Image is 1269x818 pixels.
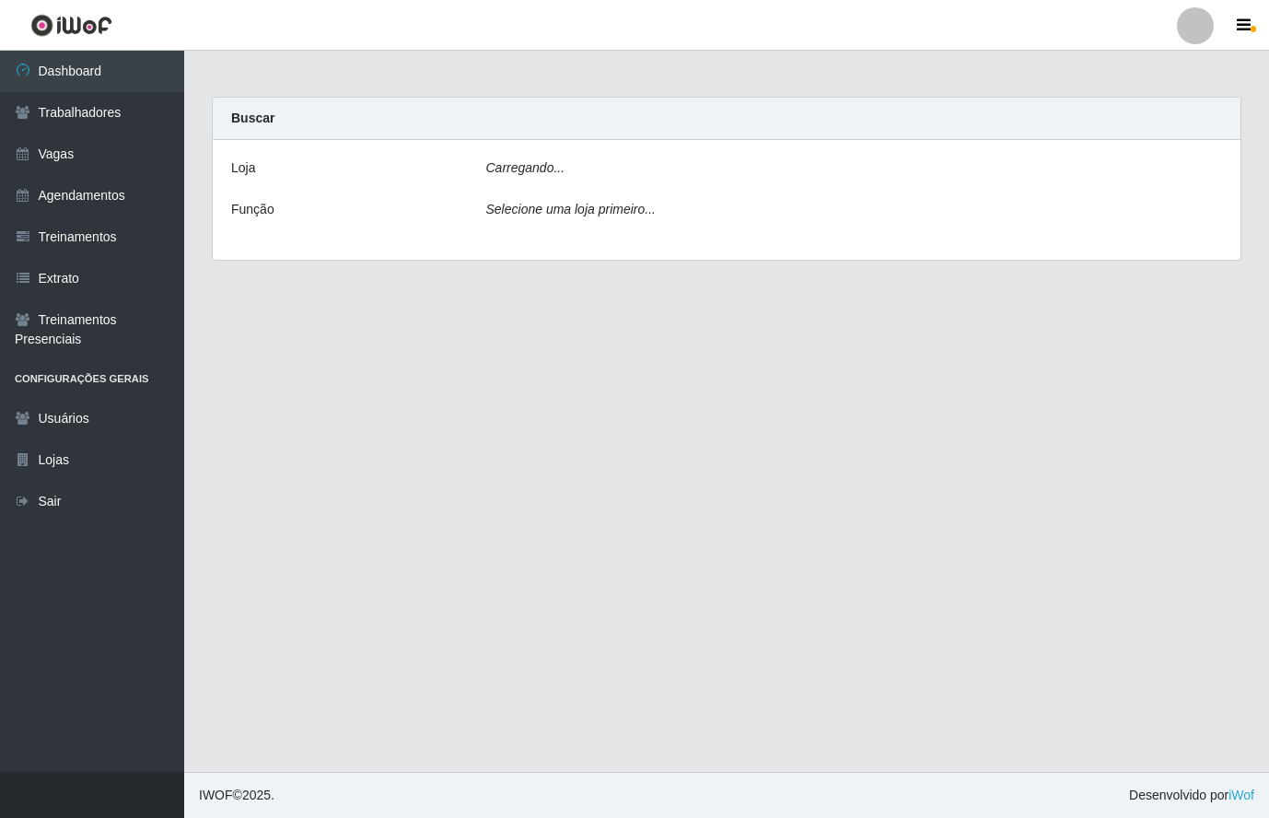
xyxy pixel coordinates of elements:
label: Loja [231,158,255,178]
span: © 2025 . [199,786,274,805]
strong: Buscar [231,111,274,125]
span: Desenvolvido por [1129,786,1254,805]
i: Carregando... [486,160,565,175]
i: Selecione uma loja primeiro... [486,202,656,216]
label: Função [231,200,274,219]
img: CoreUI Logo [30,14,112,37]
a: iWof [1228,788,1254,802]
span: IWOF [199,788,233,802]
